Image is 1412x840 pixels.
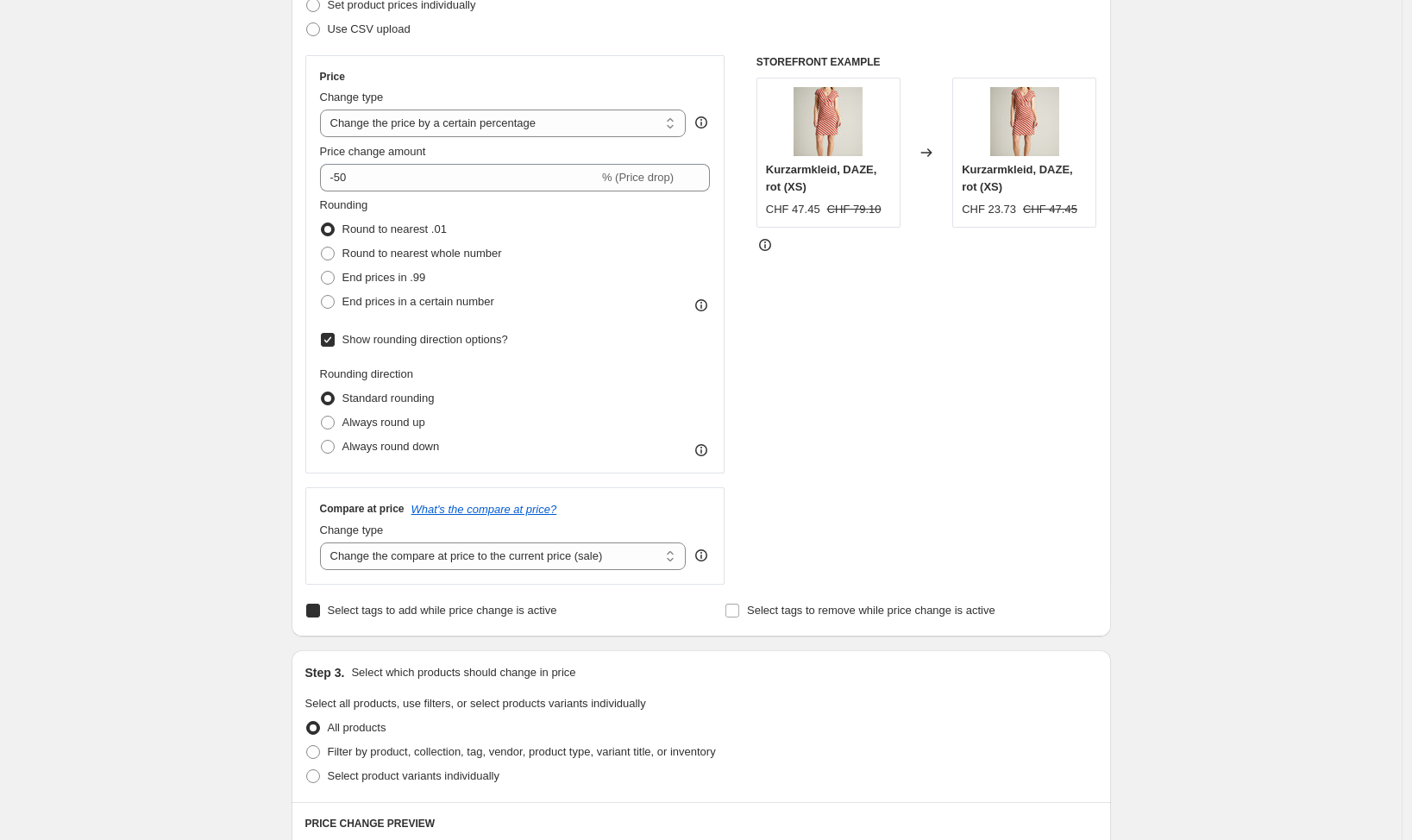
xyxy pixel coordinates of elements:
[320,70,345,84] h3: Price
[1023,201,1077,218] strike: CHF 47.45
[962,201,1016,218] div: CHF 23.73
[328,22,411,35] span: Use CSV upload
[342,295,494,308] span: End prices in a certain number
[342,416,425,429] span: Always round up
[328,745,716,758] span: Filter by product, collection, tag, vendor, product type, variant title, or inventory
[794,87,863,156] img: cross-dress-kinglouie-toietmoi-damenmode-popcile-1_80x.jpg
[827,201,882,218] strike: CHF 79.10
[693,547,710,564] div: help
[342,223,447,235] span: Round to nearest .01
[342,392,435,404] span: Standard rounding
[747,604,995,617] span: Select tags to remove while price change is active
[320,145,426,158] span: Price change amount
[320,164,599,191] input: -15
[320,367,413,380] span: Rounding direction
[320,198,368,211] span: Rounding
[320,523,384,536] span: Change type
[766,163,877,193] span: Kurzarmkleid, DAZE, rot (XS)
[328,769,499,782] span: Select product variants individually
[411,503,557,516] button: What's the compare at price?
[342,440,440,453] span: Always round down
[342,333,508,346] span: Show rounding direction options?
[320,502,405,516] h3: Compare at price
[962,163,1073,193] span: Kurzarmkleid, DAZE, rot (XS)
[305,664,345,681] h2: Step 3.
[320,91,384,103] span: Change type
[305,817,1097,831] h6: PRICE CHANGE PREVIEW
[990,87,1059,156] img: cross-dress-kinglouie-toietmoi-damenmode-popcile-1_80x.jpg
[693,114,710,131] div: help
[328,721,386,734] span: All products
[342,271,426,284] span: End prices in .99
[351,664,575,681] p: Select which products should change in price
[342,247,502,260] span: Round to nearest whole number
[328,604,557,617] span: Select tags to add while price change is active
[602,171,674,184] span: % (Price drop)
[766,201,820,218] div: CHF 47.45
[756,55,1097,69] h6: STOREFRONT EXAMPLE
[305,697,646,710] span: Select all products, use filters, or select products variants individually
